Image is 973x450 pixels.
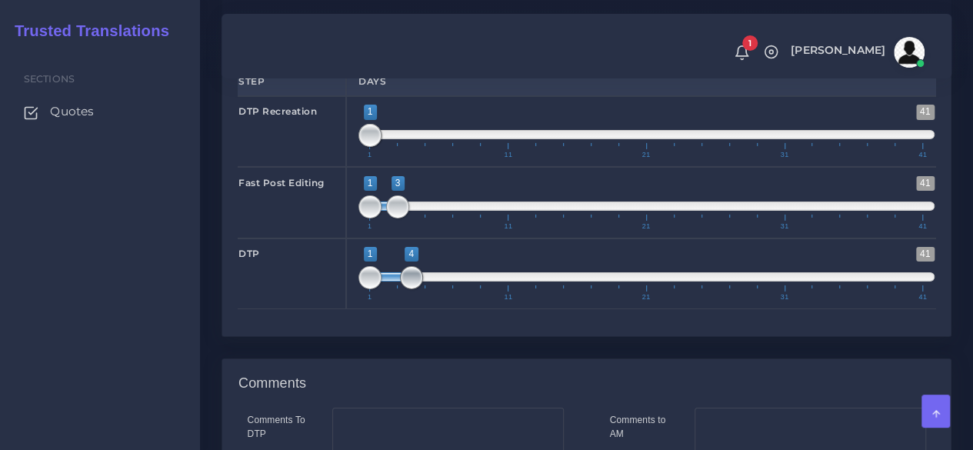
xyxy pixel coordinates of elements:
span: 1 [364,247,377,262]
a: 1 [728,44,755,61]
span: 31 [778,223,791,230]
span: Sections [24,73,75,85]
span: 41 [916,223,929,230]
span: 41 [916,152,929,158]
h2: Trusted Translations [4,22,169,40]
a: Quotes [12,95,188,128]
span: 41 [916,176,935,191]
h4: Comments [238,375,306,392]
span: 41 [916,105,935,119]
span: 31 [778,294,791,301]
span: 1 [364,176,377,191]
span: 21 [640,294,653,301]
strong: Step [238,75,265,87]
span: 1 [364,105,377,119]
span: 1 [365,223,375,230]
label: Comments to AM [610,413,671,441]
label: Comments To DTP [248,413,309,441]
span: 4 [405,247,418,262]
strong: DTP Recreation [238,105,317,117]
strong: Fast Post Editing [238,177,325,188]
a: Trusted Translations [4,18,169,44]
span: 11 [501,294,515,301]
a: [PERSON_NAME]avatar [783,37,930,68]
span: 21 [640,152,653,158]
img: avatar [894,37,925,68]
span: 21 [640,223,653,230]
span: 1 [365,152,375,158]
span: 11 [501,152,515,158]
strong: Days [358,75,386,87]
span: 1 [365,294,375,301]
span: 11 [501,223,515,230]
span: 41 [916,247,935,262]
span: Quotes [50,103,94,120]
span: 3 [392,176,405,191]
span: 1 [742,35,758,51]
strong: DTP [238,248,260,259]
span: 31 [778,152,791,158]
span: 41 [916,294,929,301]
span: [PERSON_NAME] [791,45,885,55]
